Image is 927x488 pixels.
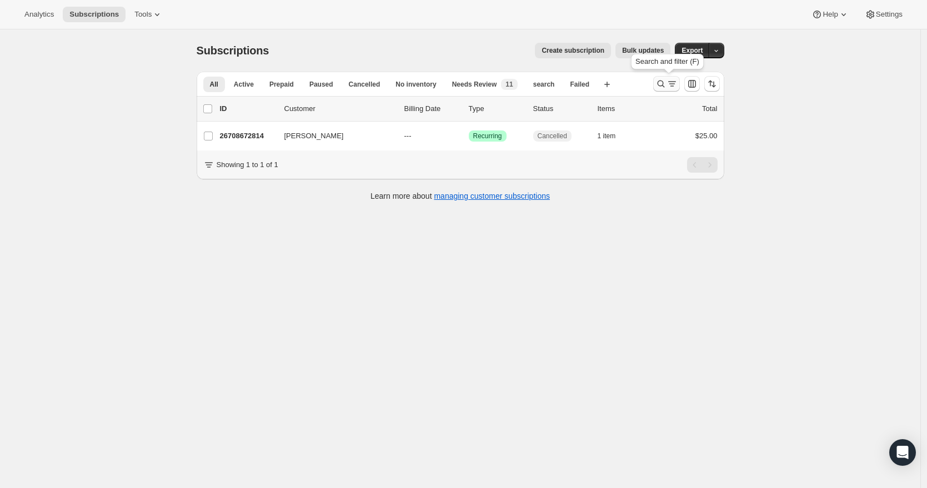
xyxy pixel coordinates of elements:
span: No inventory [395,80,436,89]
p: 26708672814 [220,130,275,142]
p: Total [702,103,717,114]
p: Billing Date [404,103,460,114]
p: ID [220,103,275,114]
button: [PERSON_NAME] [278,127,389,145]
span: search [533,80,555,89]
span: Cancelled [538,132,567,140]
button: Sort the results [704,76,720,92]
p: Status [533,103,589,114]
p: Customer [284,103,395,114]
span: 11 [505,80,513,89]
button: Search and filter results [653,76,680,92]
span: 1 item [598,132,616,140]
span: Failed [570,80,589,89]
span: Needs Review [452,80,497,89]
span: Subscriptions [197,44,269,57]
button: Create subscription [535,43,611,58]
span: Subscriptions [69,10,119,19]
div: 26708672814[PERSON_NAME]---SuccessRecurringCancelled1 item$25.00 [220,128,718,144]
button: Export [675,43,709,58]
span: --- [404,132,412,140]
span: All [210,80,218,89]
span: Tools [134,10,152,19]
button: 1 item [598,128,628,144]
div: Items [598,103,653,114]
span: [PERSON_NAME] [284,130,344,142]
span: Help [823,10,838,19]
p: Showing 1 to 1 of 1 [217,159,278,170]
button: Customize table column order and visibility [684,76,700,92]
button: Settings [858,7,909,22]
span: Settings [876,10,903,19]
span: Cancelled [349,80,380,89]
span: Paused [309,80,333,89]
button: Subscriptions [63,7,126,22]
button: Analytics [18,7,61,22]
div: IDCustomerBilling DateTypeStatusItemsTotal [220,103,718,114]
div: Type [469,103,524,114]
span: Bulk updates [622,46,664,55]
span: Recurring [473,132,502,140]
button: Create new view [598,77,616,92]
span: Create subscription [542,46,604,55]
div: Open Intercom Messenger [889,439,916,466]
button: Bulk updates [615,43,670,58]
button: Tools [128,7,169,22]
span: Analytics [24,10,54,19]
button: Help [805,7,855,22]
p: Learn more about [370,190,550,202]
a: managing customer subscriptions [434,192,550,200]
span: Prepaid [269,80,294,89]
span: Active [234,80,254,89]
span: $25.00 [695,132,718,140]
span: Export [682,46,703,55]
nav: Pagination [687,157,718,173]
